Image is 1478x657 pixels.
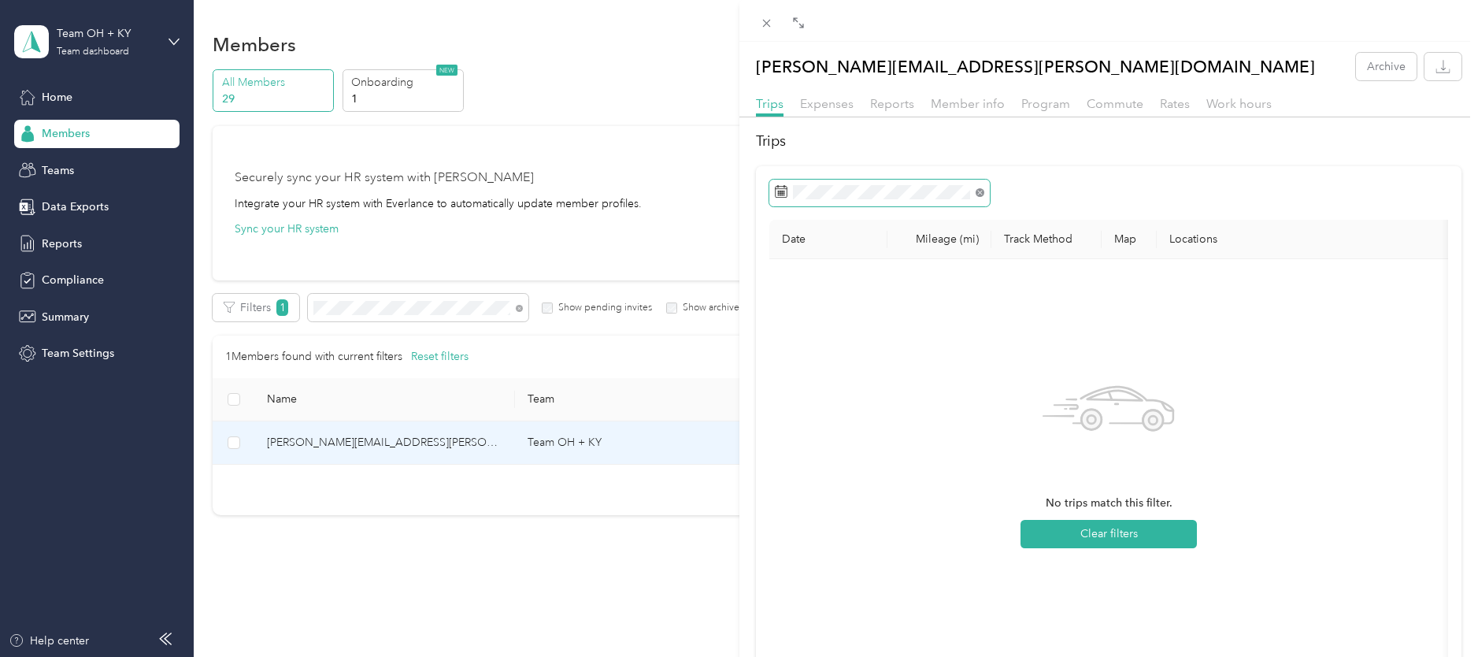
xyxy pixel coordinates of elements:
th: Track Method [991,220,1102,259]
span: No trips match this filter. [1046,495,1172,512]
span: Member info [931,96,1005,111]
span: Expenses [800,96,854,111]
th: Mileage (mi) [887,220,991,259]
span: Commute [1087,96,1143,111]
span: Trips [756,96,783,111]
p: [PERSON_NAME][EMAIL_ADDRESS][PERSON_NAME][DOMAIN_NAME] [756,53,1315,80]
iframe: Everlance-gr Chat Button Frame [1390,569,1478,657]
button: Clear filters [1021,520,1197,548]
span: Program [1021,96,1070,111]
span: Reports [870,96,914,111]
th: Date [769,220,887,259]
span: Rates [1160,96,1190,111]
span: Work hours [1206,96,1272,111]
th: Map [1102,220,1157,259]
h2: Trips [756,131,1462,152]
button: Archive [1356,53,1417,80]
